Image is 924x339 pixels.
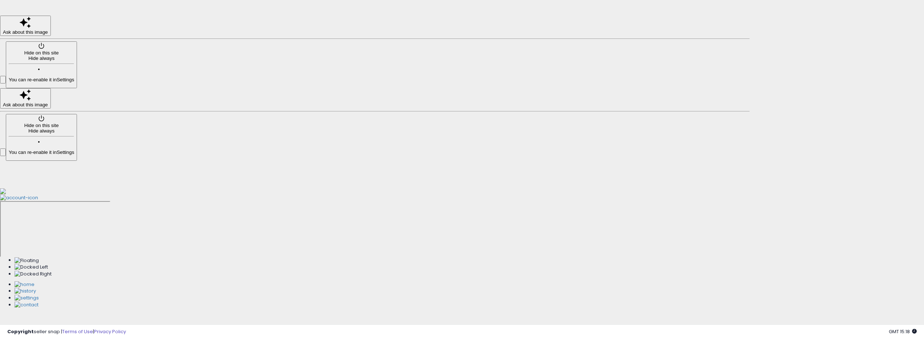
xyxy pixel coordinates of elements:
img: Settings [15,295,39,302]
img: Docked Right [15,271,52,278]
img: Docked Left [15,264,48,271]
img: Floating [15,257,39,264]
img: Contact [15,302,38,309]
img: Home [15,281,34,288]
img: History [15,288,36,295]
